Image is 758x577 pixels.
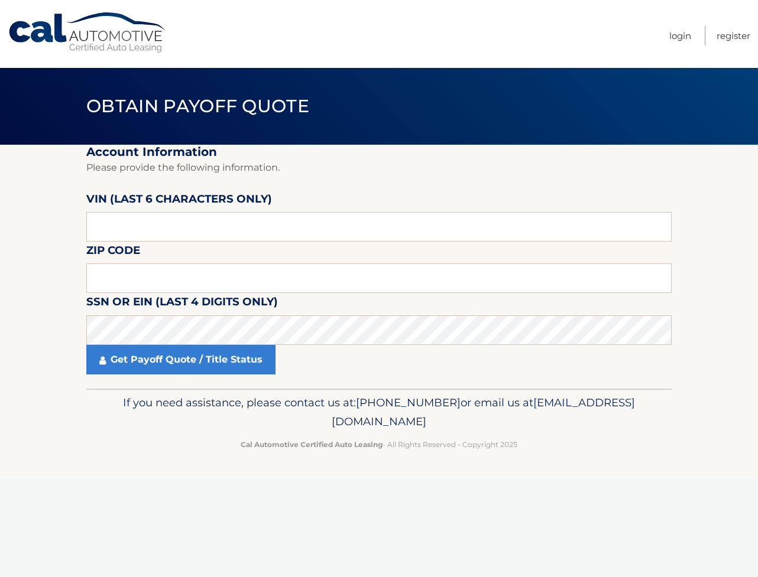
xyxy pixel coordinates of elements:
[8,12,167,54] a: Cal Automotive
[94,393,664,431] p: If you need assistance, please contact us at: or email us at
[86,95,309,117] span: Obtain Payoff Quote
[669,26,691,45] a: Login
[717,26,750,45] a: Register
[86,145,672,159] h2: Account Information
[86,159,672,176] p: Please provide the following information.
[356,396,461,409] span: [PHONE_NUMBER]
[86,242,140,263] label: Zip Code
[241,440,383,449] strong: Cal Automotive Certified Auto Leasing
[86,190,272,212] label: VIN (last 6 characters only)
[86,345,276,374] a: Get Payoff Quote / Title Status
[94,438,664,451] p: - All Rights Reserved - Copyright 2025
[86,293,278,315] label: SSN or EIN (last 4 digits only)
